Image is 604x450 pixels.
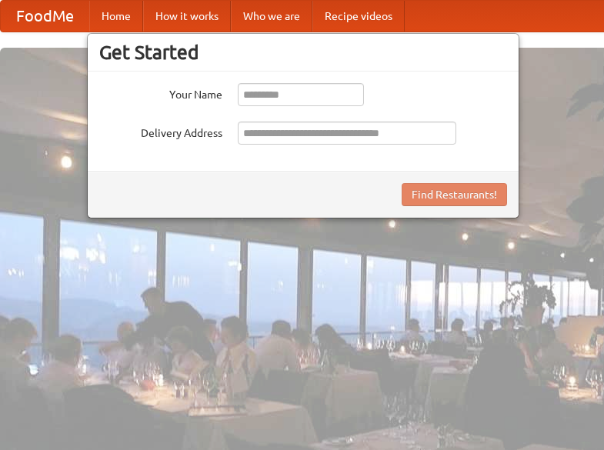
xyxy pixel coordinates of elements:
[143,1,231,32] a: How it works
[99,41,507,64] h3: Get Started
[402,183,507,206] button: Find Restaurants!
[312,1,405,32] a: Recipe videos
[1,1,89,32] a: FoodMe
[231,1,312,32] a: Who we are
[89,1,143,32] a: Home
[99,122,222,141] label: Delivery Address
[99,83,222,102] label: Your Name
